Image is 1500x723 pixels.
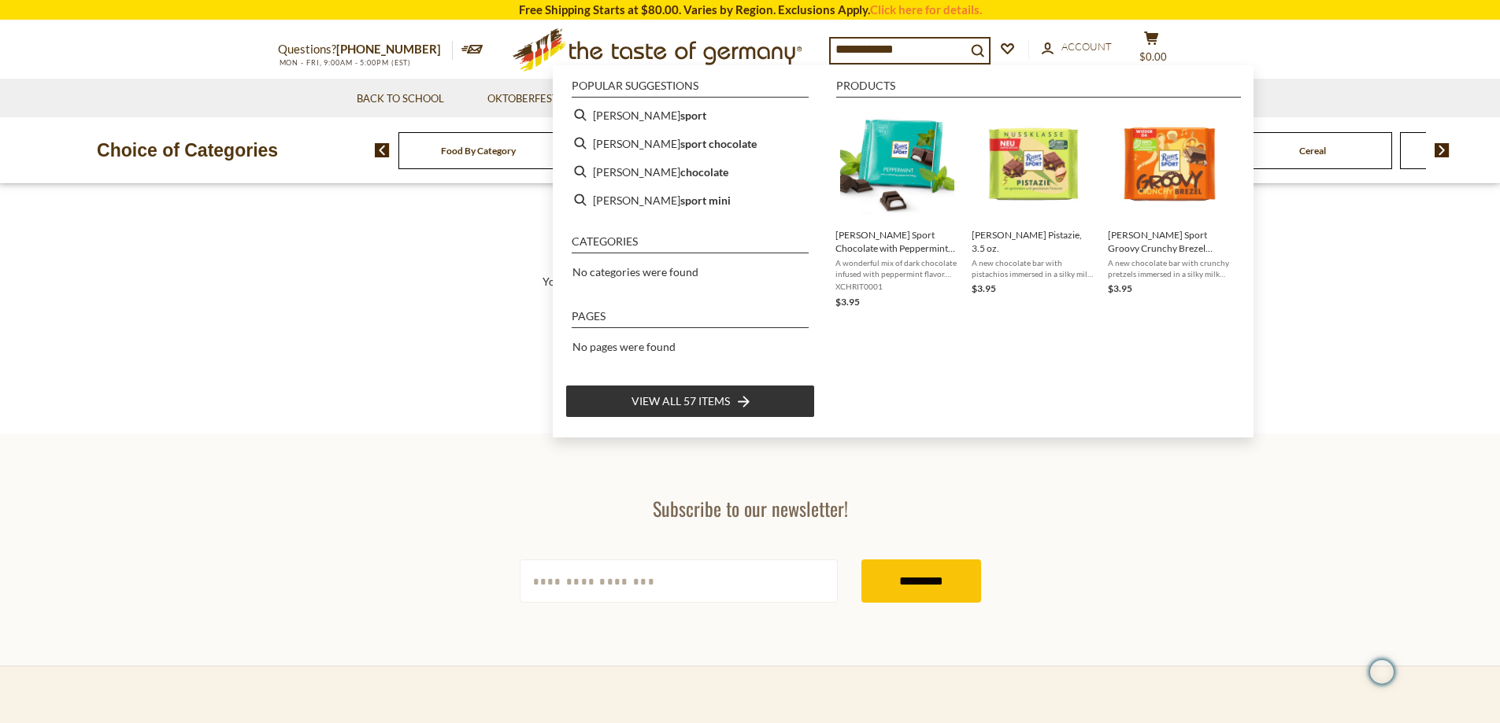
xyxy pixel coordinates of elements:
[965,101,1102,316] li: Ritter Pistazie, 3.5 oz.
[1102,101,1238,316] li: Ritter Sport Groovy Crunchy Brezel Chocolate Bar, 3.5 oz.
[336,42,441,56] a: [PHONE_NUMBER]
[487,90,569,108] a: Oktoberfest
[375,143,390,157] img: previous arrow
[278,58,412,67] span: MON - FRI, 9:00AM - 5:00PM (EST)
[680,163,728,181] b: chocolate
[631,393,730,410] span: View all 57 items
[1108,257,1231,279] span: A new chocolate bar with crunchy pretzels immersed in a silky milk chocolate. The uniquely square...
[565,385,815,418] li: View all 57 items
[1108,107,1231,310] a: Ritter Groovy Crunchy Brezel[PERSON_NAME] Sport Groovy Crunchy Brezel Chocolate Bar, 3.5 oz.A new...
[1139,50,1167,63] span: $0.00
[572,80,809,98] li: Popular suggestions
[1113,107,1227,221] img: Ritter Groovy Crunchy Brezel
[835,296,860,308] span: $3.95
[835,281,959,292] span: XCHRIT0001
[572,265,698,279] span: No categories were found
[829,101,965,316] li: Ritter Sport Chocolate with Peppermint (Dark), 3.5 oz
[572,311,809,328] li: Pages
[835,228,959,255] span: [PERSON_NAME] Sport Chocolate with Peppermint (Dark), 3.5 oz
[572,236,809,253] li: Categories
[1435,143,1450,157] img: next arrow
[278,39,453,60] p: Questions?
[572,340,676,353] span: No pages were found
[835,257,959,279] span: A wonderful mix of dark chocolate infused with peppermint flavor. from [PERSON_NAME]. The uniquel...
[1061,40,1112,53] span: Account
[1042,39,1112,56] a: Account
[972,228,1095,255] span: [PERSON_NAME] Pistazie, 3.5 oz.
[870,2,982,17] a: Click here for details.
[835,107,959,310] a: [PERSON_NAME] Sport Chocolate with Peppermint (Dark), 3.5 ozA wonderful mix of dark chocolate inf...
[565,129,815,157] li: ritter sport chocolate
[553,65,1254,437] div: Instant Search Results
[680,106,706,124] b: sport
[836,80,1241,98] li: Products
[1108,228,1231,255] span: [PERSON_NAME] Sport Groovy Crunchy Brezel Chocolate Bar, 3.5 oz.
[976,107,1091,221] img: Ritter Pistazie
[520,496,981,520] h3: Subscribe to our newsletter!
[972,107,1095,310] a: Ritter Pistazie[PERSON_NAME] Pistazie, 3.5 oz.A new chocolate bar with pistachios immersed in a s...
[565,101,815,129] li: ritter sport
[680,191,731,209] b: sport mini
[543,275,958,288] span: Your search " " didn't match any results. Look at
[972,282,996,294] span: $3.95
[357,90,444,108] a: Back to School
[1299,145,1326,157] a: Cereal
[565,186,815,214] li: ritter sport mini
[680,135,757,153] b: sport chocolate
[1128,31,1176,70] button: $0.00
[565,157,815,186] li: ritter chocolate
[1108,282,1132,294] span: $3.95
[972,257,1095,279] span: A new chocolate bar with pistachios immersed in a silky milk chocolate. The uniquely square choco...
[441,145,516,157] a: Food By Category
